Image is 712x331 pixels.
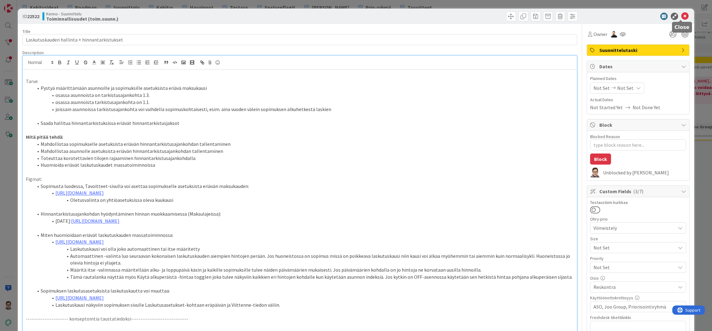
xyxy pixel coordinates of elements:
[590,168,600,177] img: SM
[593,243,672,252] span: Not Set
[590,217,686,221] div: Ohry-prio
[593,30,607,38] span: Owner
[22,13,39,20] span: ID
[33,253,574,266] li: Automaattinen -valinta luo seuraavan kokonaisen laskutuskauden aiempien hintojen perään. Jos huon...
[33,141,574,148] li: Mahdollistaa sopimukselle asetuksista eriävän hinnantarkistusajankohdan tallentaminen
[33,99,574,106] li: osassa asunnoista tarkistusajankohta on 1.1.
[22,34,577,45] input: type card name here...
[26,78,574,85] p: Tarve:
[590,315,686,320] div: Freshdesk tikettilinkki
[33,106,574,113] li: joissain asunnoissa tarkistusajankohta voi vaihdella sopimuskohtaisesti, esim. aina vuoden välein...
[33,183,574,190] li: Sopimusta luodessa, Tavoitteet-sivulla voi asettaa sopimukselle asetuksista eriävän maksukauden:
[71,218,119,224] a: [URL][DOMAIN_NAME]
[55,239,104,245] a: [URL][DOMAIN_NAME]
[26,176,574,183] p: Figmat:
[590,104,623,111] span: Not Started Yet
[590,75,686,82] span: Planned Dates
[33,217,574,225] li: [DATE]:
[593,263,672,272] span: Not Set
[599,188,678,195] span: Custom Fields
[33,197,574,204] li: Oletusvalinta on yhtiöasetuksissa oleva kuukausi
[593,224,672,232] span: Viimeistely
[599,46,678,54] span: Suunnittelutaski
[590,97,686,103] span: Actual Dates
[590,296,686,300] div: Käyttöönottokriittisyys
[13,1,28,8] span: Support
[55,190,104,196] a: [URL][DOMAIN_NAME]
[603,170,686,175] div: Unblocked by [PERSON_NAME]
[633,104,660,111] span: Not Done Yet
[33,85,574,92] li: Pystyä määrittämään asunnoille ja sopimuksille asetuksista eriävä maksukausi
[633,188,643,194] span: ( 3/7 )
[599,63,678,70] span: Dates
[590,134,620,139] label: Blocked Reason
[46,16,119,21] b: Toiminnallisuudet (toim.suunn.)
[610,31,617,38] img: TK
[590,276,686,280] div: Osio
[590,256,686,261] div: Priority
[593,84,610,92] span: Not Set
[593,283,675,291] span: Reskontra
[33,120,574,127] li: Saada hallitua hinnantarkistuksissa eriävät hinnantarkistusjaksot
[33,273,574,281] li: Tämä rautalanka näyttää myös Käytä alkuperäistä -hintaa togglen joka tulee näkyviin kaikkien eri ...
[593,303,675,310] span: ASO, Joo Group, Priorisointiryhmä
[27,13,39,19] b: 22522
[674,24,690,30] h5: Close
[590,154,611,165] button: Block
[33,155,574,162] li: Toteuttaa korotettavien tilojen rajaaminen hinnantarkistusajankohdalla
[22,29,30,34] label: Title
[33,92,574,99] li: osassa asunnoista on tarkistusajankohta 1.3.
[26,134,62,140] strong: Mitä pitää tehdä
[26,315,574,322] p: ----------------------- konseptointia taustatiedoksi-------------------------------
[33,287,574,294] li: Sopimuksen laskutusasetuksista laskutuskautta voi muuttaa:
[33,232,574,239] li: Miten huomioidaan eriävät laskutuskauden massatoiminnossa:
[55,295,104,301] a: [URL][DOMAIN_NAME]
[590,200,686,205] div: Testaustiimi kurkkaa
[33,148,574,155] li: Mahdollistaa asunnolle asetuksista eriävän hinnantarkistusajankohdan tallentaminen
[26,134,574,141] p: :
[22,50,44,55] span: Description
[590,237,686,241] div: Size
[33,266,574,273] li: Määritä itse -valinnassa määritellään alku- ja loppupäivä käsin ja kaikille sopimuksille tulee nä...
[599,121,678,129] span: Block
[33,245,574,253] li: Laskutuskausi voi olla joko automaattinen tai itse määritetty
[33,162,574,169] li: Huomioida eriävät laskutuskaudet massatoiminnoissa
[46,11,119,16] span: Kenno - Suunnittelu
[33,210,574,217] li: Hinnantarkistusajankohdan hyödyntäminen hinnan muokkaamisessa (Maksulajeissa):
[33,301,574,309] li: Laskutuskausi näkyviin sopimuksen sivulle Laskutusasetukset-kohtaan eräpäivän ja Viittenne-tiedon...
[617,84,634,92] span: Not Set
